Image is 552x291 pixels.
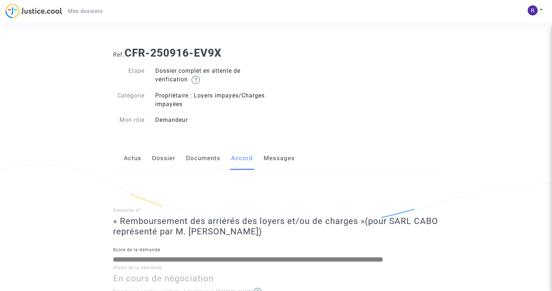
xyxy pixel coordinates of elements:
[5,4,62,18] img: jc-logo.svg
[108,67,150,84] div: Etape
[150,67,276,84] div: Dossier complet en attente de vérification
[113,51,124,58] span: Ref.
[264,147,295,170] a: Messages
[113,206,439,215] p: Demande #1
[150,91,276,109] div: Propriétaire : Loyers impayés/Charges impayées
[108,91,150,109] div: Catégorie
[124,147,141,170] a: Actus
[113,263,439,272] p: Statut de la demande
[191,76,200,84] img: help.svg
[113,245,439,254] p: Score de la demande
[68,8,103,14] span: Mes dossiers
[186,147,220,170] a: Documents
[113,216,439,237] h3: « Remboursement des arriérés des loyers et/ou de charges »
[113,273,439,284] h3: En cours de négociation
[108,116,150,124] div: Mon rôle
[62,6,108,16] a: Mes dossiers
[528,5,538,15] img: ACg8ocJvt_8Pswt3tJqs4mXYYjOGlVcWuM4UY9fJi0Ej-o0OmgE6GQ=s96-c
[150,116,276,124] div: Demandeur
[152,147,175,170] a: Dossier
[113,216,438,237] span: (pour SARL CABO représenté par M. [PERSON_NAME])
[124,47,221,59] b: CFR-250916-EV9X
[231,147,253,170] a: Accord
